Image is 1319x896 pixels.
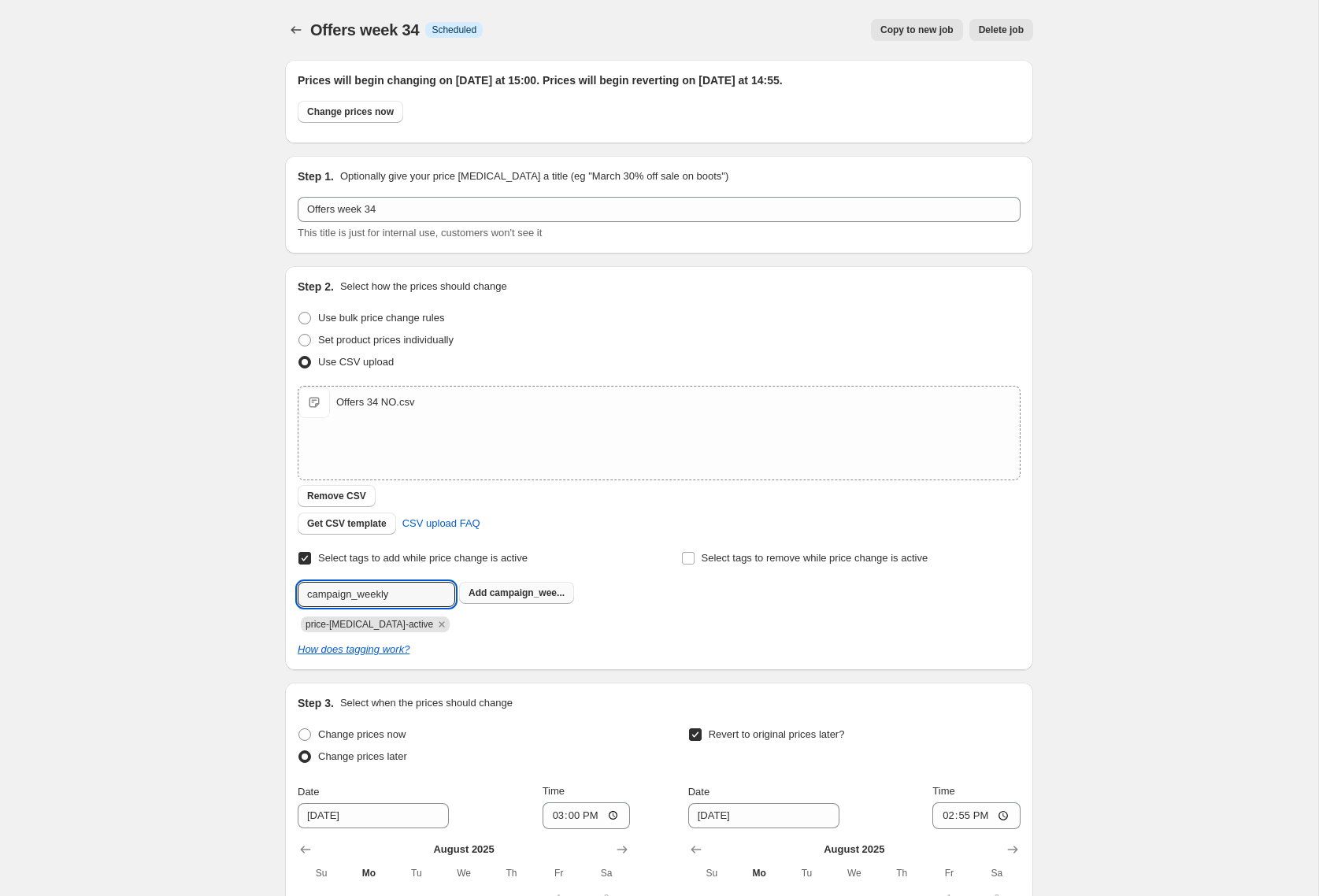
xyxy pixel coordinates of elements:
button: Show previous month, July 2025 [295,839,317,861]
span: Use CSV upload [318,356,394,368]
button: Show next month, September 2025 [611,839,633,861]
input: 8/18/2025 [688,803,839,828]
span: Use bulk price change rules [318,312,444,324]
span: This title is just for internal use, customers won't see it [298,227,542,239]
input: 12:00 [543,802,631,829]
span: Date [298,786,319,798]
th: Monday [345,861,392,886]
th: Sunday [688,861,735,886]
a: How does tagging work? [298,643,409,655]
input: 12:00 [932,802,1021,829]
th: Tuesday [783,861,830,886]
button: Price change jobs [285,19,307,41]
input: Select tags to add [298,582,455,607]
th: Thursday [487,861,535,886]
span: Su [695,867,729,879]
button: Copy to new job [871,19,963,41]
span: We [837,867,872,879]
h2: Step 1. [298,168,334,184]
span: Time [932,785,954,797]
span: Copy to new job [880,24,954,36]
a: CSV upload FAQ [393,511,490,536]
button: Show previous month, July 2025 [685,839,707,861]
span: Change prices now [307,106,394,118]
div: Offers 34 NO.csv [336,394,414,410]
b: Add [469,587,487,598]
button: Change prices now [298,101,403,123]
th: Saturday [583,861,630,886]
th: Friday [925,861,973,886]
span: Change prices now [318,728,406,740]
span: Sa [589,867,624,879]
span: Select tags to remove while price change is active [702,552,928,564]
h2: Step 3. [298,695,334,711]
span: Set product prices individually [318,334,454,346]
span: Revert to original prices later? [709,728,845,740]
button: Show next month, September 2025 [1002,839,1024,861]
span: Th [494,867,528,879]
span: Mo [742,867,776,879]
input: 8/18/2025 [298,803,449,828]
span: Delete job [979,24,1024,36]
span: price-change-job-active [306,619,433,630]
button: Add campaign_wee... [459,582,574,604]
button: Delete job [969,19,1033,41]
th: Tuesday [393,861,440,886]
span: CSV upload FAQ [402,516,480,531]
th: Wednesday [831,861,878,886]
span: Time [543,785,565,797]
p: Select when the prices should change [340,695,513,711]
p: Select how the prices should change [340,279,507,294]
span: campaign_wee... [490,587,565,598]
span: Tu [789,867,824,879]
th: Sunday [298,861,345,886]
span: Tu [399,867,434,879]
h2: Prices will begin changing on [DATE] at 15:00. Prices will begin reverting on [DATE] at 14:55. [298,72,1021,88]
p: Optionally give your price [MEDICAL_DATA] a title (eg "March 30% off sale on boots") [340,168,728,184]
span: Scheduled [432,24,476,36]
span: Offers week 34 [310,21,419,39]
input: 30% off holiday sale [298,197,1021,222]
span: Sa [980,867,1014,879]
span: Get CSV template [307,517,387,530]
h2: Step 2. [298,279,334,294]
span: Change prices later [318,750,407,762]
span: Mo [351,867,386,879]
th: Monday [735,861,783,886]
span: Su [304,867,339,879]
button: Get CSV template [298,513,396,535]
button: Remove price-change-job-active [435,617,449,631]
button: Remove CSV [298,485,376,507]
span: Date [688,786,710,798]
span: Th [884,867,919,879]
span: Fr [932,867,966,879]
span: Remove CSV [307,490,366,502]
th: Thursday [878,861,925,886]
span: Select tags to add while price change is active [318,552,528,564]
th: Saturday [973,861,1021,886]
span: Fr [542,867,576,879]
th: Friday [535,861,583,886]
span: We [446,867,481,879]
th: Wednesday [440,861,487,886]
